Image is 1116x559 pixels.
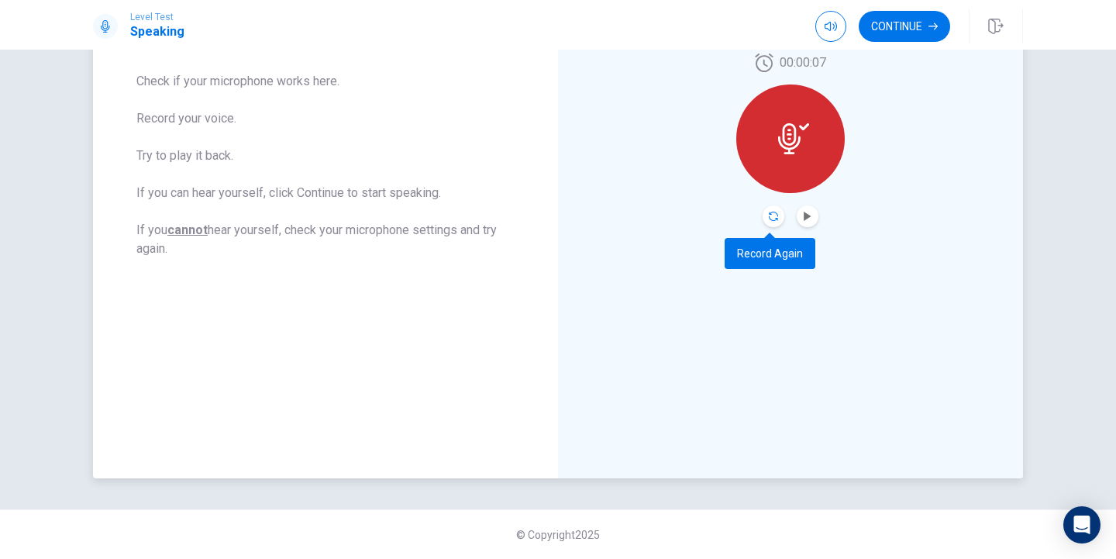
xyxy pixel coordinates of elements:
[780,53,826,72] span: 00:00:07
[516,529,600,541] span: © Copyright 2025
[763,205,784,227] button: Record Again
[797,205,818,227] button: Play Audio
[136,72,515,258] span: Check if your microphone works here. Record your voice. Try to play it back. If you can hear your...
[725,238,815,269] div: Record Again
[859,11,950,42] button: Continue
[130,22,184,41] h1: Speaking
[167,223,208,237] u: cannot
[130,12,184,22] span: Level Test
[1063,506,1100,543] div: Open Intercom Messenger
